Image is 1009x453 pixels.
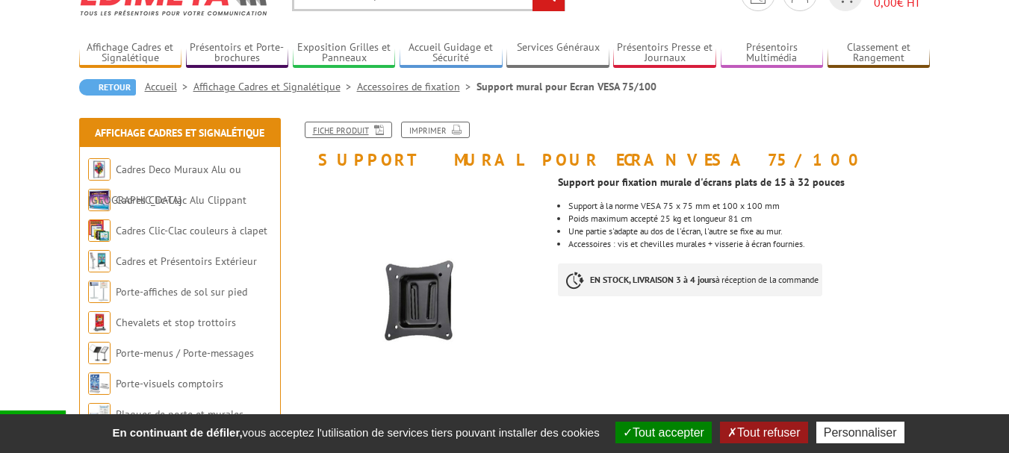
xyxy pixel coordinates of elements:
[721,41,824,66] a: Présentoirs Multimédia
[116,407,243,421] a: Plaques de porte et murales
[116,193,246,207] a: Cadres Clic-Clac Alu Clippant
[88,158,111,181] img: Cadres Deco Muraux Alu ou Bois
[568,201,930,210] li: Support à la norme VESA 75 x 75 mm et 100 x 100 mm
[305,122,392,138] a: Fiche produit
[613,41,716,66] a: Présentoirs Presse et Journaux
[568,214,930,223] li: Poids maximum accepté 25 kg et longueur 81 cm
[79,79,136,96] a: Retour
[116,254,257,268] a: Cadres et Présentoirs Extérieur
[88,219,111,242] img: Cadres Clic-Clac couleurs à clapet
[506,41,609,66] a: Services Généraux
[590,274,715,285] strong: EN STOCK, LIVRAISON 3 à 4 jours
[116,346,254,360] a: Porte-menus / Porte-messages
[615,422,712,443] button: Tout accepter
[186,41,289,66] a: Présentoirs et Porte-brochures
[88,250,111,272] img: Cadres et Présentoirs Extérieur
[558,263,822,296] p: à réception de la commande
[828,41,931,66] a: Classement et Rangement
[88,372,111,395] img: Porte-visuels comptoirs
[816,422,904,443] button: Personnaliser (fenêtre modale)
[720,422,807,443] button: Tout refuser
[116,316,236,329] a: Chevalets et stop trottoirs
[95,126,264,140] a: Affichage Cadres et Signalétique
[568,227,930,236] li: Une partie s'adapte au dos de l'écran, l'autre se fixe au mur.
[116,285,247,299] a: Porte-affiches de sol sur pied
[357,80,476,93] a: Accessoires de fixation
[112,426,242,439] strong: En continuant de défiler,
[193,80,357,93] a: Affichage Cadres et Signalétique
[105,426,606,439] span: vous acceptez l'utilisation de services tiers pouvant installer des cookies
[568,240,930,249] li: Accessoires : vis et chevilles murales + visserie à écran fournies.
[88,311,111,334] img: Chevalets et stop trottoirs
[476,79,656,94] li: Support mural pour Ecran VESA 75/100
[296,176,547,428] img: affichage_dynamique_218001.jpg
[145,80,193,93] a: Accueil
[400,41,503,66] a: Accueil Guidage et Sécurité
[88,403,111,425] img: Plaques de porte et murales
[116,377,223,390] a: Porte-visuels comptoirs
[79,41,182,66] a: Affichage Cadres et Signalétique
[88,163,241,207] a: Cadres Deco Muraux Alu ou [GEOGRAPHIC_DATA]
[88,342,111,364] img: Porte-menus / Porte-messages
[88,281,111,303] img: Porte-affiches de sol sur pied
[293,41,396,66] a: Exposition Grilles et Panneaux
[116,224,267,237] a: Cadres Clic-Clac couleurs à clapet
[401,122,470,138] a: Imprimer
[558,175,845,189] strong: Support pour fixation murale d'écrans plats de 15 à 32 pouces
